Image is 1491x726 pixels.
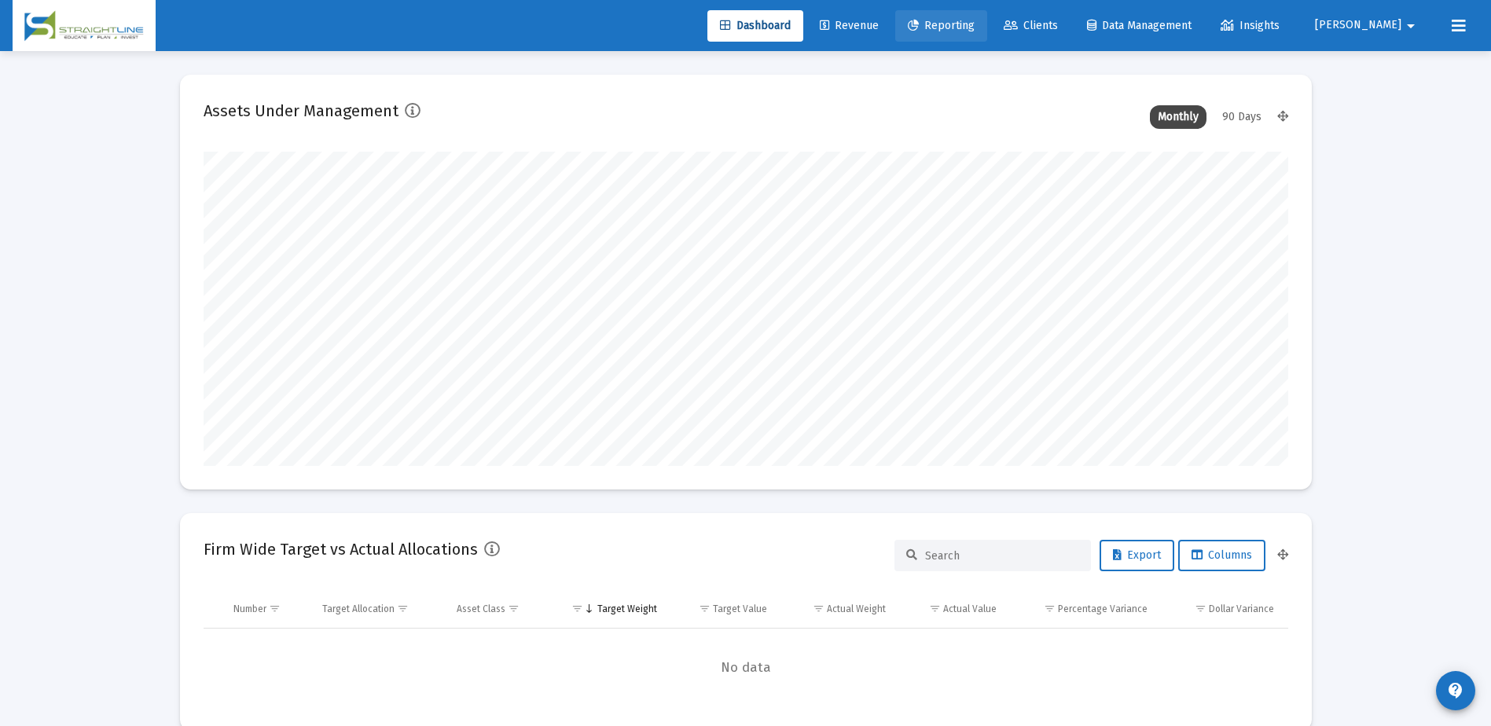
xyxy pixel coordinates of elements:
td: Column Number [222,590,312,628]
div: Target Allocation [322,603,395,615]
div: Percentage Variance [1058,603,1148,615]
td: Column Actual Weight [778,590,896,628]
div: Target Weight [597,603,657,615]
span: [PERSON_NAME] [1315,19,1401,32]
span: Show filter options for column 'Target Weight' [571,603,583,614]
button: Export [1100,540,1174,571]
span: Export [1113,548,1161,562]
span: Show filter options for column 'Number' [269,603,281,614]
h2: Firm Wide Target vs Actual Allocations [204,537,478,562]
span: Show filter options for column 'Target Allocation' [397,603,409,614]
input: Search [925,549,1079,563]
button: [PERSON_NAME] [1296,9,1439,41]
span: Show filter options for column 'Actual Value' [929,603,941,614]
span: Show filter options for column 'Percentage Variance' [1044,603,1056,614]
span: Show filter options for column 'Target Value' [699,603,711,614]
td: Column Target Value [668,590,779,628]
img: Dashboard [24,10,144,42]
a: Clients [991,10,1071,42]
div: Monthly [1150,105,1206,129]
h2: Assets Under Management [204,98,398,123]
div: Asset Class [457,603,505,615]
a: Insights [1208,10,1292,42]
span: Dashboard [720,19,791,32]
a: Revenue [807,10,891,42]
span: Columns [1192,548,1252,562]
div: Number [233,603,266,615]
button: Columns [1178,540,1265,571]
td: Column Actual Value [897,590,1008,628]
span: Show filter options for column 'Actual Weight' [813,603,824,614]
a: Dashboard [707,10,803,42]
span: Show filter options for column 'Dollar Variance' [1195,603,1206,614]
td: Column Dollar Variance [1159,590,1287,628]
a: Reporting [895,10,987,42]
span: Reporting [908,19,975,32]
td: Column Asset Class [446,590,550,628]
span: Show filter options for column 'Asset Class' [508,603,520,614]
div: Actual Weight [827,603,886,615]
td: Column Target Weight [550,590,668,628]
div: Dollar Variance [1209,603,1274,615]
div: 90 Days [1214,105,1269,129]
div: Data grid [204,590,1288,707]
mat-icon: contact_support [1446,681,1465,700]
span: No data [204,659,1288,676]
span: Clients [1004,19,1058,32]
span: Data Management [1087,19,1192,32]
div: Target Value [713,603,767,615]
span: Insights [1221,19,1280,32]
mat-icon: arrow_drop_down [1401,10,1420,42]
a: Data Management [1074,10,1204,42]
div: Actual Value [943,603,997,615]
span: Revenue [820,19,879,32]
td: Column Percentage Variance [1008,590,1159,628]
td: Column Target Allocation [311,590,446,628]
